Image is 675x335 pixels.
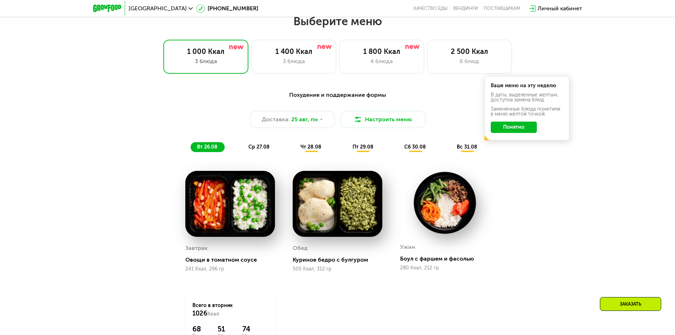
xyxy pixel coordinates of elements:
[185,266,275,272] div: 241 Ккал, 296 гр
[491,83,563,88] div: Ваше меню на эту неделю
[192,302,268,318] div: Всего в вторник
[600,297,661,311] div: Заказать
[300,144,321,150] span: чт 28.08
[400,242,415,252] div: Ужин
[23,14,652,28] h2: Выберите меню
[207,311,219,317] span: Ккал
[404,144,426,150] span: сб 30.08
[259,57,329,66] div: 3 блюда
[434,57,505,66] div: 6 блюд
[171,57,241,66] div: 3 блюда
[453,6,478,11] a: Вендинги
[491,107,563,117] div: Заменённые блюда пометили в меню жёлтой точкой.
[171,47,241,56] div: 1 000 Ккал
[259,47,329,56] div: 1 400 Ккал
[293,256,388,263] div: Куриное бедро с булгуром
[414,6,448,11] a: Качество еды
[293,243,308,253] div: Обед
[218,325,234,333] div: 51
[185,243,208,253] div: Завтрак
[262,115,290,124] span: Доставка:
[185,256,281,263] div: Овощи в томатном соусе
[491,93,563,102] div: В даты, выделенные желтым, доступна замена блюд.
[192,325,209,333] div: 68
[347,57,417,66] div: 4 блюда
[196,4,258,13] a: [PHONE_NUMBER]
[434,47,505,56] div: 2 500 Ккал
[400,265,490,271] div: 280 Ккал, 212 гр
[400,255,495,262] div: Боул с фаршем и фасолью
[457,144,477,150] span: вс 31.08
[293,266,382,272] div: 505 Ккал, 312 гр
[248,144,270,150] span: ср 27.08
[192,309,207,317] span: 1026
[129,6,187,11] span: [GEOGRAPHIC_DATA]
[341,111,426,128] button: Настроить меню
[491,122,537,133] button: Понятно
[291,115,318,124] span: 25 авг, пн
[484,6,520,11] div: поставщикам
[197,144,218,150] span: вт 26.08
[347,47,417,56] div: 1 800 Ккал
[538,4,582,13] div: Личный кабинет
[353,144,373,150] span: пт 29.08
[242,325,268,333] div: 74
[128,91,547,100] div: Похудение и поддержание формы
